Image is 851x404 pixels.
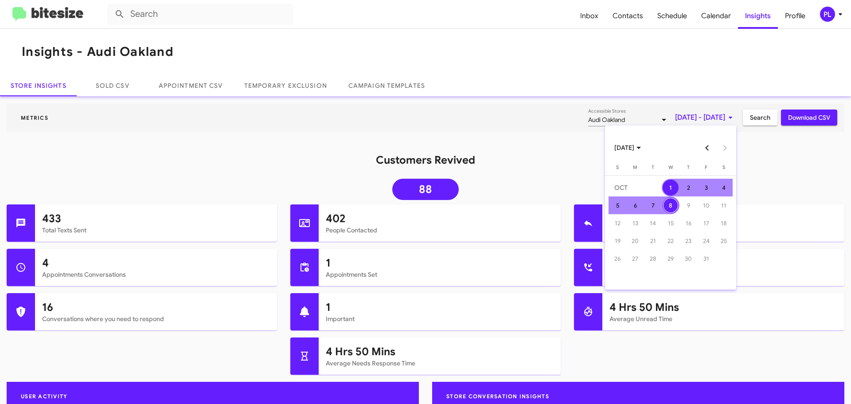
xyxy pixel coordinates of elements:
div: 29 [663,251,679,267]
div: 2 [680,180,696,196]
td: October 2, 2025 [679,179,697,196]
td: October 8, 2025 [662,196,679,214]
td: October 25, 2025 [715,232,733,250]
div: 3 [698,180,714,196]
button: Choose month and year [607,139,648,157]
th: Friday [697,163,715,175]
td: October 16, 2025 [679,214,697,232]
button: Next month [716,139,734,157]
td: October 17, 2025 [697,214,715,232]
td: October 23, 2025 [679,232,697,250]
div: 5 [609,197,625,213]
div: 6 [627,197,643,213]
div: 27 [627,251,643,267]
div: 28 [645,251,661,267]
div: 4 [716,180,732,196]
td: October 30, 2025 [679,250,697,267]
button: Previous month [699,139,716,157]
div: 25 [716,233,732,249]
div: 8 [663,197,679,213]
td: OCT [609,179,662,196]
div: 26 [609,251,625,267]
div: 7 [645,197,661,213]
div: 23 [680,233,696,249]
div: 15 [663,215,679,231]
th: Thursday [679,163,697,175]
div: 14 [645,215,661,231]
div: 16 [680,215,696,231]
td: October 22, 2025 [662,232,679,250]
td: October 26, 2025 [609,250,626,267]
th: Tuesday [644,163,662,175]
td: October 29, 2025 [662,250,679,267]
td: October 3, 2025 [697,179,715,196]
div: 17 [698,215,714,231]
td: October 11, 2025 [715,196,733,214]
th: Monday [626,163,644,175]
td: October 18, 2025 [715,214,733,232]
div: 20 [627,233,643,249]
td: October 13, 2025 [626,214,644,232]
div: 19 [609,233,625,249]
td: October 10, 2025 [697,196,715,214]
div: 24 [698,233,714,249]
td: October 12, 2025 [609,214,626,232]
div: 21 [645,233,661,249]
td: October 9, 2025 [679,196,697,214]
td: October 4, 2025 [715,179,733,196]
div: 13 [627,215,643,231]
td: October 24, 2025 [697,232,715,250]
td: October 28, 2025 [644,250,662,267]
td: October 7, 2025 [644,196,662,214]
td: October 21, 2025 [644,232,662,250]
div: 11 [716,197,732,213]
div: 1 [663,180,679,196]
td: October 20, 2025 [626,232,644,250]
td: October 15, 2025 [662,214,679,232]
td: October 5, 2025 [609,196,626,214]
div: 18 [716,215,732,231]
td: October 6, 2025 [626,196,644,214]
div: 31 [698,251,714,267]
div: 10 [698,197,714,213]
span: [DATE] [614,140,641,156]
td: October 14, 2025 [644,214,662,232]
td: October 1, 2025 [662,179,679,196]
th: Sunday [609,163,626,175]
div: 30 [680,251,696,267]
td: October 19, 2025 [609,232,626,250]
div: 9 [680,197,696,213]
th: Wednesday [662,163,679,175]
th: Saturday [715,163,733,175]
td: October 31, 2025 [697,250,715,267]
div: 22 [663,233,679,249]
div: 12 [609,215,625,231]
td: October 27, 2025 [626,250,644,267]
